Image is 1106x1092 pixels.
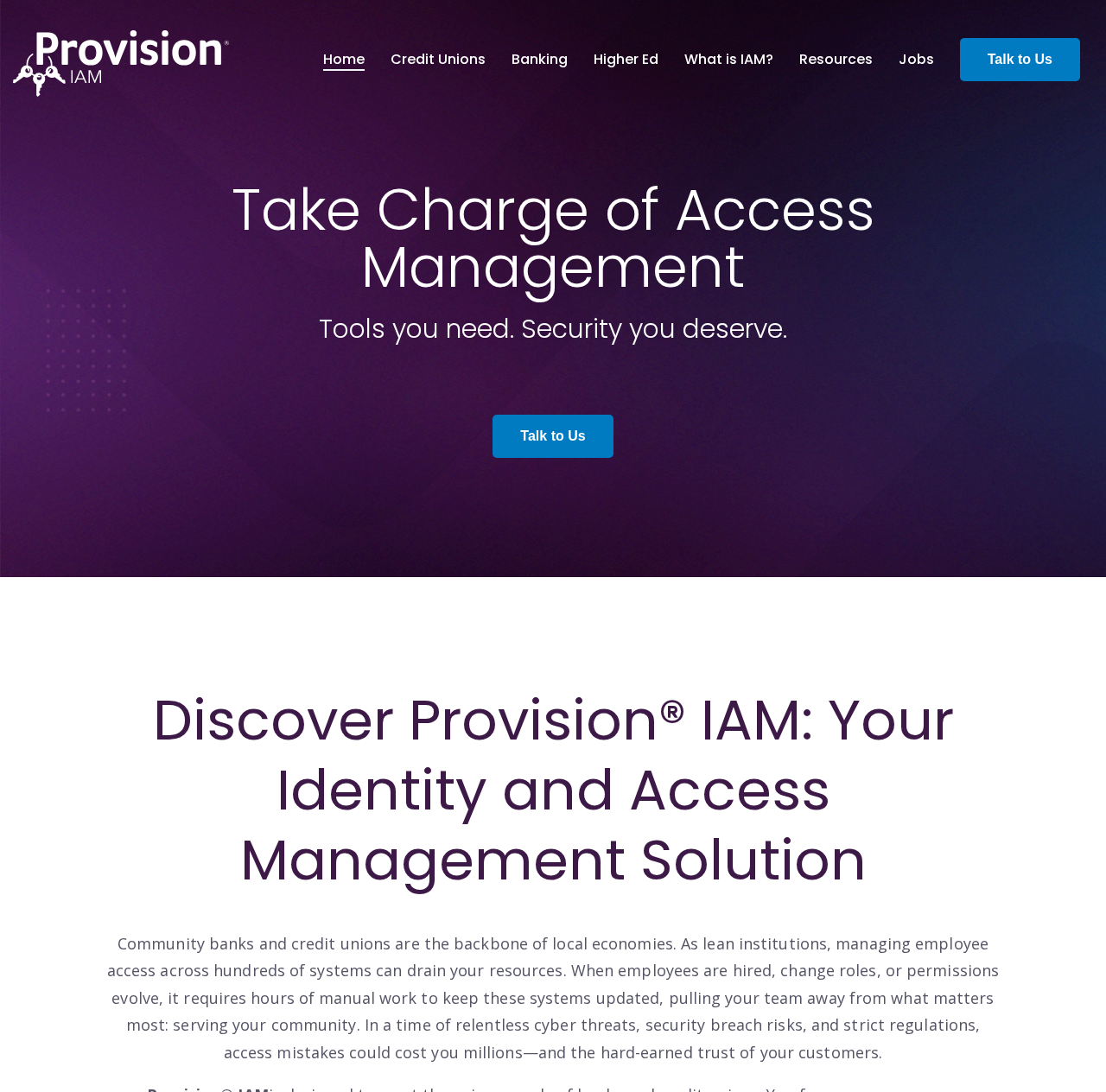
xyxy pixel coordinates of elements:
[684,45,773,74] a: What is IAM?
[493,415,613,458] a: Talk to Us
[594,45,658,74] a: Higher Ed
[104,903,1002,1066] p: Community banks and credit unions are the backbone of local economies. As lean institutions, mana...
[310,32,947,87] nav: menu
[899,45,934,74] a: Jobs
[232,170,875,307] span: Take Charge of Access Management
[13,30,229,97] img: ProvisionIAM-Logo-White
[799,45,873,74] a: Resources
[520,429,585,443] strong: Talk to Us
[512,45,568,74] a: Banking
[323,45,365,74] a: Home
[988,52,1052,67] strong: Talk to Us
[319,310,787,347] span: Tools you need. Security you deserve.
[104,685,1002,896] h1: Discover Provision® IAM: Your Identity and Access Management Solution
[391,45,486,74] a: Credit Unions
[960,38,1080,81] a: Talk to Us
